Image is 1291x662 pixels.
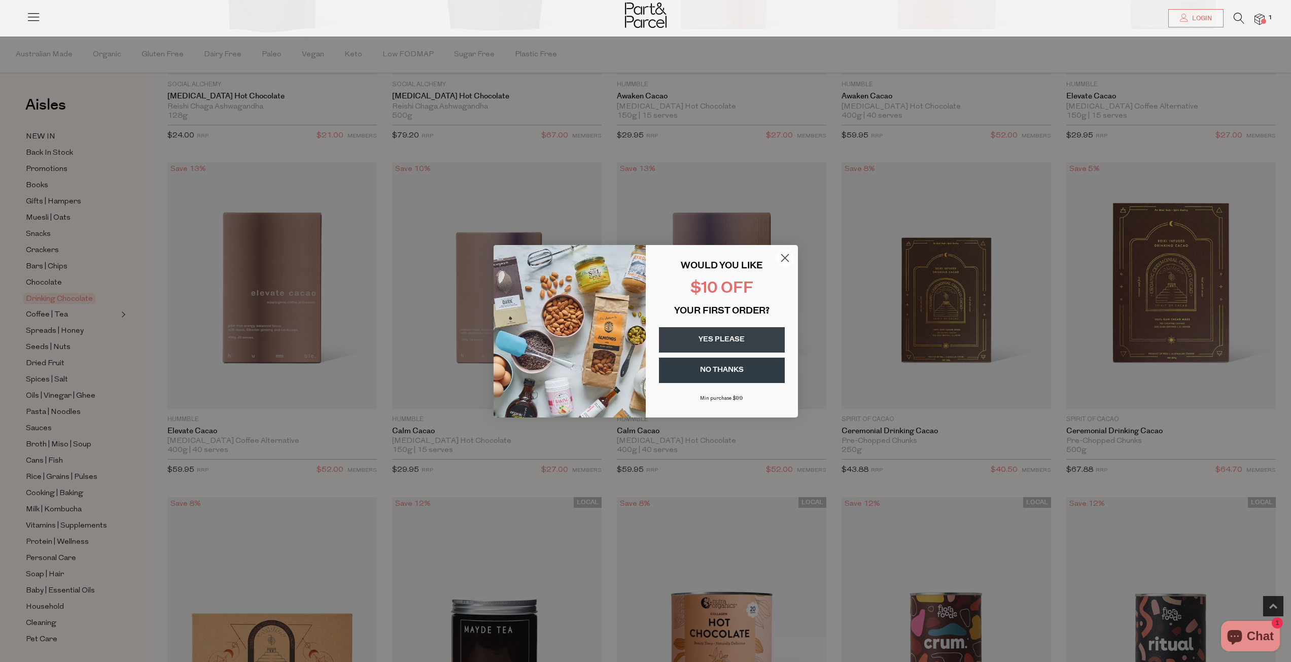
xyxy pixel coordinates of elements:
[1190,14,1212,23] span: Login
[1218,621,1283,654] inbox-online-store-chat: Shopify online store chat
[494,245,646,417] img: 43fba0fb-7538-40bc-babb-ffb1a4d097bc.jpeg
[776,249,794,267] button: Close dialog
[625,3,667,28] img: Part&Parcel
[1266,13,1275,22] span: 1
[1254,14,1265,24] a: 1
[700,396,743,401] span: Min purchase $99
[659,327,785,353] button: YES PLEASE
[1168,9,1224,27] a: Login
[674,307,770,316] span: YOUR FIRST ORDER?
[659,358,785,383] button: NO THANKS
[690,281,753,297] span: $10 OFF
[681,262,762,271] span: WOULD YOU LIKE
